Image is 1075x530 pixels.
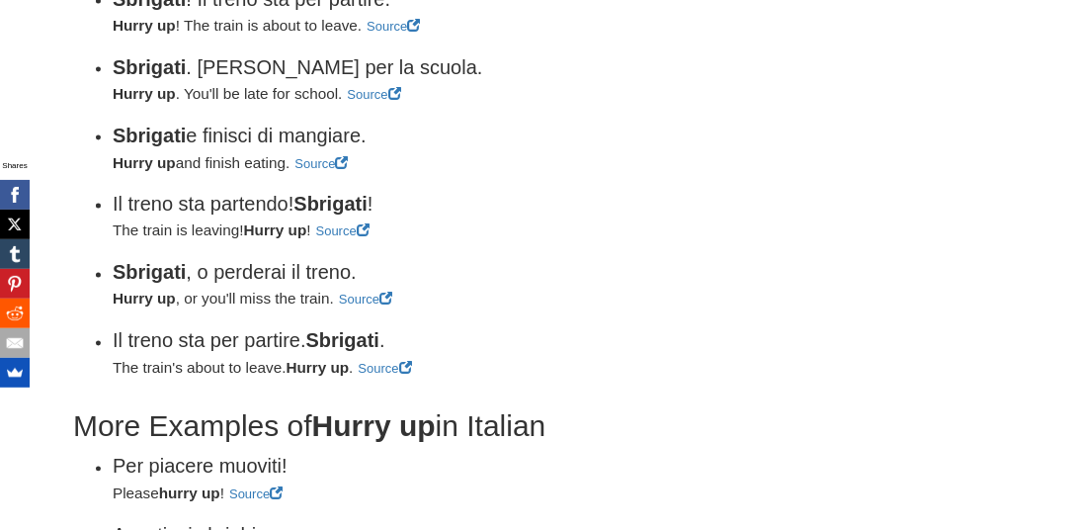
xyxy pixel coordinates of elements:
[113,17,176,34] strong: Hurry up
[113,327,683,356] div: Il treno sta per partire. .
[5,215,25,234] img: X
[159,486,220,502] strong: hurry up
[113,486,224,502] small: Please !
[312,410,436,443] strong: Hurry up
[113,262,186,284] strong: Sbrigati
[367,19,420,34] a: Source
[348,87,401,102] a: Source
[244,222,307,239] strong: Hurry up
[113,259,683,288] div: , o perderai il treno.
[339,293,392,308] a: Source
[113,154,289,171] small: and finish eating.
[73,410,683,443] h2: More Examples of in Italian
[5,363,25,383] img: SumoMe
[113,17,362,34] small: ! The train is about to leave.
[113,125,186,146] strong: Sbrigati
[113,360,354,377] small: The train's about to leave. .
[359,362,412,377] a: Source
[306,330,379,352] strong: Sbrigati
[229,487,283,502] a: Source
[294,156,348,171] a: Source
[5,274,25,294] img: Pinterest
[113,85,176,102] strong: Hurry up
[287,360,350,377] strong: Hurry up
[113,291,334,308] small: , or you'll miss the train.
[5,304,25,323] img: Reddit
[113,190,683,219] div: Il treno sta partendo! !
[113,53,683,82] div: . [PERSON_NAME] per la scuola.
[113,222,311,239] small: The train is leaving! !
[5,333,25,353] img: Email
[113,453,683,482] div: Per piacere muoviti!
[293,193,367,215] strong: Sbrigati
[5,185,25,205] img: Facebook
[113,154,176,171] strong: Hurry up
[113,56,186,78] strong: Sbrigati
[5,244,25,264] img: Tumblr
[113,85,343,102] small: . You'll be late for school.
[113,122,683,150] div: e finisci di mangiare.
[316,224,370,239] a: Source
[113,291,176,308] strong: Hurry up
